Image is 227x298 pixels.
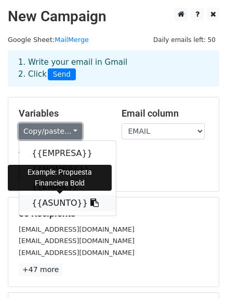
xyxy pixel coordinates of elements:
[19,123,82,139] a: Copy/paste...
[8,165,112,191] div: Example: Propuesta Financiera Bold
[19,145,116,162] a: {{EMPRESA}}
[19,195,116,211] a: {{ASUNTO}}
[8,8,219,25] h2: New Campaign
[48,68,76,81] span: Send
[55,36,89,44] a: MailMerge
[122,108,209,119] h5: Email column
[150,36,219,44] a: Daily emails left: 50
[10,56,217,80] div: 1. Write your email in Gmail 2. Click
[19,249,135,257] small: [EMAIL_ADDRESS][DOMAIN_NAME]
[150,34,219,46] span: Daily emails left: 50
[8,36,89,44] small: Google Sheet:
[175,248,227,298] iframe: Chat Widget
[19,237,135,245] small: [EMAIL_ADDRESS][DOMAIN_NAME]
[19,108,106,119] h5: Variables
[19,263,62,276] a: +47 more
[175,248,227,298] div: Widget de chat
[19,225,135,233] small: [EMAIL_ADDRESS][DOMAIN_NAME]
